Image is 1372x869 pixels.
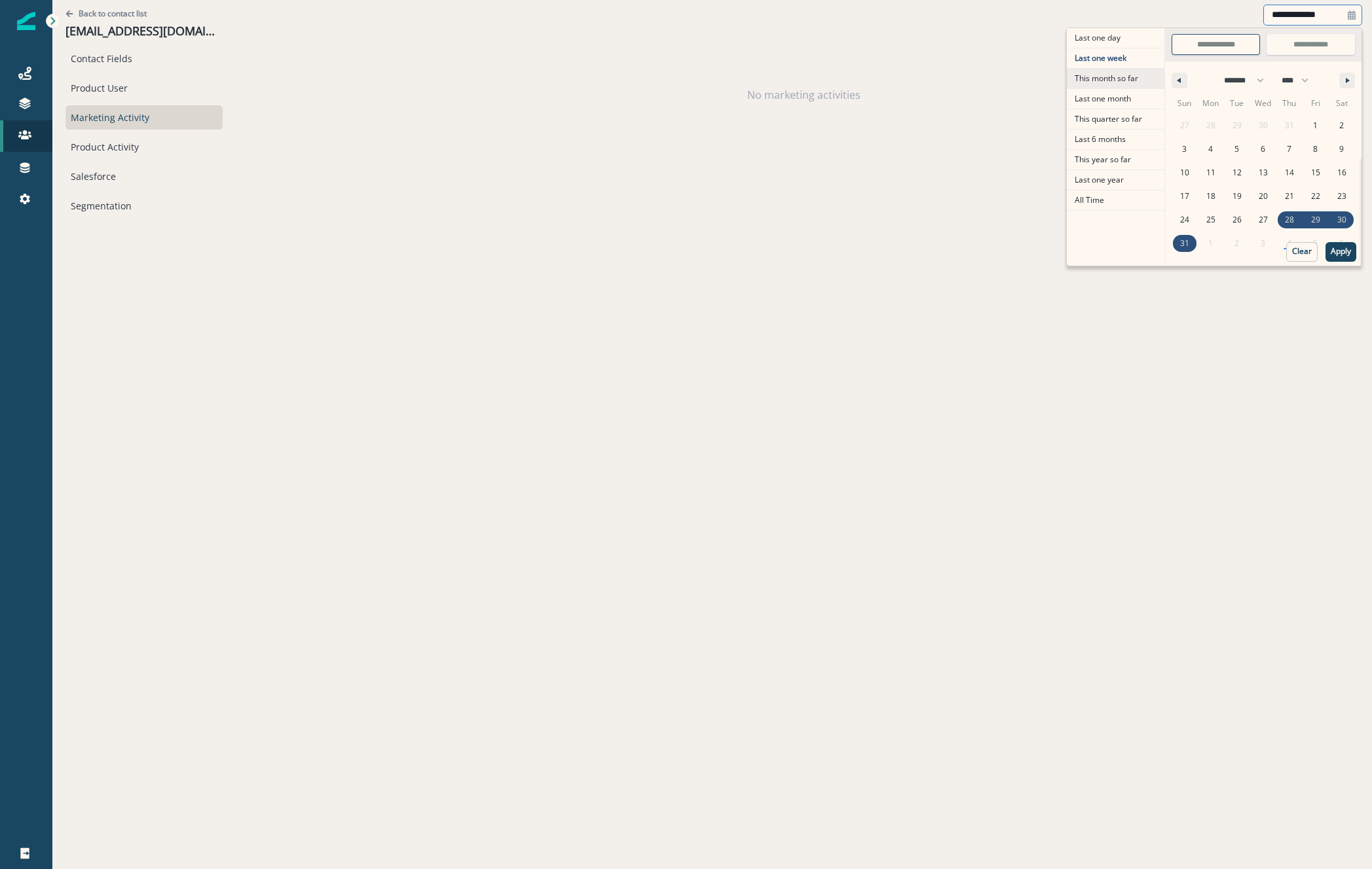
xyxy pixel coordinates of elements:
[65,164,223,188] div: Salesforce
[1067,190,1164,211] button: All Time
[1337,161,1346,185] span: 16
[1180,232,1189,255] span: 31
[65,194,223,218] div: Segmentation
[1303,114,1329,137] button: 1
[1182,137,1187,161] span: 3
[1287,137,1291,161] span: 7
[1180,185,1189,208] span: 17
[1276,161,1303,185] button: 14
[1172,93,1198,114] span: Sun
[1067,150,1164,170] button: This year so far
[1259,161,1268,185] span: 13
[1224,208,1250,232] button: 26
[1276,185,1303,208] button: 21
[1303,185,1329,208] button: 22
[1067,28,1164,48] button: Last one day
[1206,208,1215,232] span: 25
[65,135,223,159] div: Product Activity
[1276,137,1303,161] button: 7
[1331,247,1351,256] p: Apply
[1313,114,1318,137] span: 1
[1303,93,1329,114] span: Fri
[1067,170,1164,190] button: Last one year
[1286,242,1318,262] button: Clear
[1233,185,1242,208] span: 19
[1311,185,1320,208] span: 22
[1329,185,1355,208] button: 23
[1172,208,1198,232] button: 24
[1339,114,1344,137] span: 2
[1329,161,1355,185] button: 16
[1250,161,1276,185] button: 13
[1311,161,1320,185] span: 15
[1337,208,1346,232] span: 30
[1276,93,1303,114] span: Thu
[1067,48,1164,69] button: Last one week
[1285,185,1294,208] span: 21
[246,29,1362,160] div: No marketing activities
[1198,93,1224,114] span: Mon
[1250,185,1276,208] button: 20
[1198,137,1224,161] button: 4
[17,12,35,30] img: Inflection
[1180,161,1189,185] span: 10
[1067,109,1164,130] button: This quarter so far
[1206,185,1215,208] span: 18
[1329,114,1355,137] button: 2
[1259,208,1268,232] span: 27
[1292,247,1312,256] p: Clear
[1198,185,1224,208] button: 18
[1250,93,1276,114] span: Wed
[65,8,147,19] button: Go back
[1261,137,1265,161] span: 6
[1250,208,1276,232] button: 27
[1250,137,1276,161] button: 6
[1067,89,1164,109] button: Last one month
[1303,161,1329,185] button: 15
[65,105,223,130] div: Marketing Activity
[1337,185,1346,208] span: 23
[65,76,223,100] div: Product User
[1326,242,1356,262] button: Apply
[1067,69,1164,89] button: This month so far
[1311,208,1320,232] span: 29
[1285,208,1294,232] span: 28
[1329,137,1355,161] button: 9
[1233,161,1242,185] span: 12
[1224,137,1250,161] button: 5
[1172,161,1198,185] button: 10
[65,46,223,71] div: Contact Fields
[1329,208,1355,232] button: 30
[1208,137,1213,161] span: 4
[1259,185,1268,208] span: 20
[1329,93,1355,114] span: Sat
[1276,208,1303,232] button: 28
[1067,89,1164,109] span: Last one month
[79,8,147,19] p: Back to contact list
[1172,232,1198,255] button: 31
[1067,150,1164,169] span: This year so far
[1233,208,1242,232] span: 26
[1313,137,1318,161] span: 8
[1224,161,1250,185] button: 12
[1303,137,1329,161] button: 8
[1198,161,1224,185] button: 11
[65,24,223,39] p: [EMAIL_ADDRESS][DOMAIN_NAME]
[1067,28,1164,48] span: Last one day
[1303,208,1329,232] button: 29
[1067,130,1164,149] span: Last 6 months
[1067,109,1164,129] span: This quarter so far
[1180,208,1189,232] span: 24
[1067,130,1164,150] button: Last 6 months
[1224,185,1250,208] button: 19
[1339,137,1344,161] span: 9
[1198,208,1224,232] button: 25
[1234,137,1239,161] span: 5
[1224,93,1250,114] span: Tue
[1206,161,1215,185] span: 11
[1172,185,1198,208] button: 17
